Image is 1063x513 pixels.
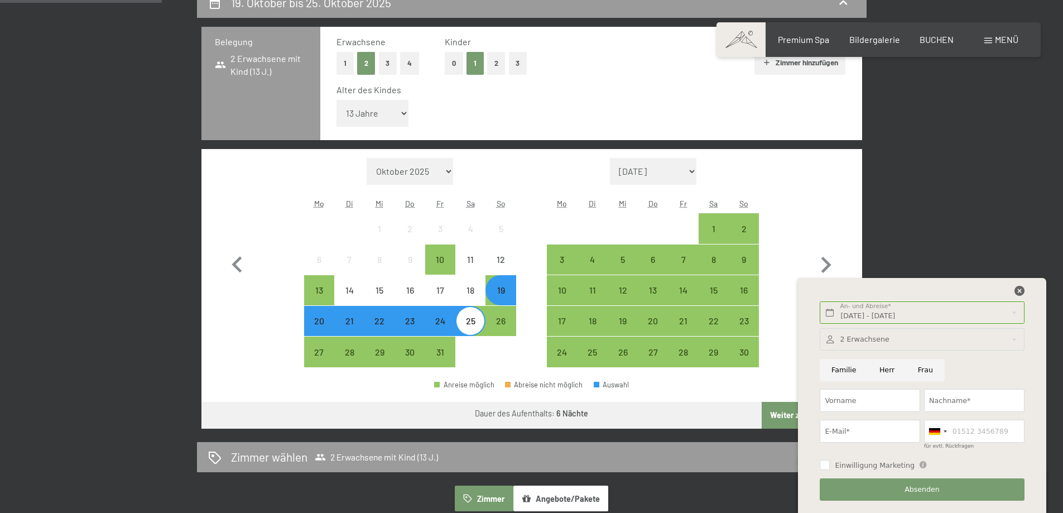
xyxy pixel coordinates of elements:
[425,337,455,367] div: Anreise möglich
[365,317,393,344] div: 22
[221,158,253,368] button: Vorheriger Monat
[466,199,475,208] abbr: Samstag
[680,199,687,208] abbr: Freitag
[304,244,334,275] div: Mon Oct 06 2025
[729,213,759,243] div: Sun Nov 02 2025
[487,286,514,314] div: 19
[639,348,667,376] div: 27
[648,199,658,208] abbr: Donnerstag
[395,244,425,275] div: Thu Oct 09 2025
[425,275,455,305] div: Fri Oct 17 2025
[699,213,729,243] div: Anreise möglich
[578,244,608,275] div: Anreise möglich
[304,306,334,336] div: Anreise möglich
[365,255,393,283] div: 8
[485,306,516,336] div: Anreise möglich
[669,348,697,376] div: 28
[304,337,334,367] div: Anreise möglich
[334,275,364,305] div: Anreise nicht möglich
[578,275,608,305] div: Tue Nov 11 2025
[729,337,759,367] div: Anreise möglich
[609,317,637,344] div: 19
[304,244,334,275] div: Anreise nicht möglich
[609,255,637,283] div: 5
[485,306,516,336] div: Sun Oct 26 2025
[578,337,608,367] div: Anreise möglich
[578,275,608,305] div: Anreise möglich
[762,402,862,429] button: Weiter zu „Zimmer“
[455,275,485,305] div: Sat Oct 18 2025
[455,306,485,336] div: Sat Oct 25 2025
[729,213,759,243] div: Anreise möglich
[594,381,629,389] div: Auswahl
[425,275,455,305] div: Anreise nicht möglich
[548,286,576,314] div: 10
[335,286,363,314] div: 14
[638,306,668,336] div: Thu Nov 20 2025
[730,348,758,376] div: 30
[426,224,454,252] div: 3
[425,244,455,275] div: Anreise möglich
[578,306,608,336] div: Anreise möglich
[364,244,395,275] div: Anreise nicht möglich
[924,443,974,449] label: für evtl. Rückfragen
[215,52,307,78] span: 2 Erwachsene mit Kind (13 J.)
[425,337,455,367] div: Fri Oct 31 2025
[547,244,577,275] div: Mon Nov 03 2025
[357,52,376,75] button: 2
[231,449,307,465] h2: Zimmer wählen
[335,255,363,283] div: 7
[426,348,454,376] div: 31
[548,317,576,344] div: 17
[497,199,506,208] abbr: Sonntag
[396,317,424,344] div: 23
[365,224,393,252] div: 1
[608,244,638,275] div: Anreise möglich
[699,244,729,275] div: Anreise möglich
[608,275,638,305] div: Wed Nov 12 2025
[669,255,697,283] div: 7
[608,306,638,336] div: Anreise möglich
[729,306,759,336] div: Sun Nov 23 2025
[456,286,484,314] div: 18
[608,337,638,367] div: Wed Nov 26 2025
[304,306,334,336] div: Mon Oct 20 2025
[314,199,324,208] abbr: Montag
[730,317,758,344] div: 23
[668,337,698,367] div: Fri Nov 28 2025
[436,199,444,208] abbr: Freitag
[364,306,395,336] div: Anreise möglich
[396,224,424,252] div: 2
[336,84,837,96] div: Alter des Kindes
[730,224,758,252] div: 2
[346,199,353,208] abbr: Dienstag
[364,213,395,243] div: Wed Oct 01 2025
[395,337,425,367] div: Anreise möglich
[778,34,829,45] a: Premium Spa
[639,255,667,283] div: 6
[379,52,397,75] button: 3
[475,408,588,419] div: Dauer des Aufenthalts:
[668,337,698,367] div: Anreise möglich
[455,275,485,305] div: Anreise nicht möglich
[609,286,637,314] div: 12
[304,275,334,305] div: Anreise möglich
[455,213,485,243] div: Sat Oct 04 2025
[729,244,759,275] div: Sun Nov 09 2025
[487,255,514,283] div: 12
[668,275,698,305] div: Anreise möglich
[579,255,607,283] div: 4
[445,36,471,47] span: Kinder
[849,34,900,45] span: Bildergalerie
[668,244,698,275] div: Anreise möglich
[608,244,638,275] div: Wed Nov 05 2025
[376,199,383,208] abbr: Mittwoch
[547,244,577,275] div: Anreise möglich
[700,286,728,314] div: 15
[608,275,638,305] div: Anreise möglich
[485,244,516,275] div: Anreise nicht möglich
[699,275,729,305] div: Anreise möglich
[364,275,395,305] div: Wed Oct 15 2025
[425,306,455,336] div: Anreise möglich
